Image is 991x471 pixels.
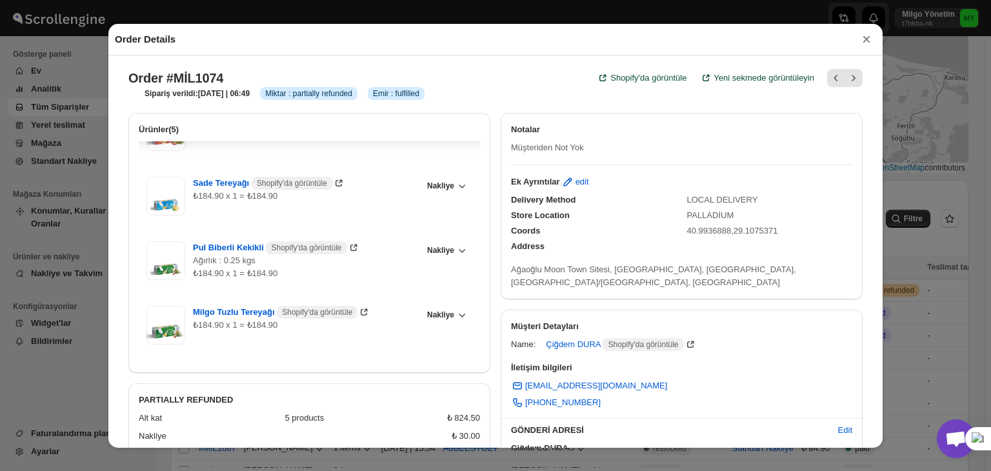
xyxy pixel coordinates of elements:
span: [PHONE_NUMBER] [525,396,601,409]
a: Sade Tereyağı Shopify'da görüntüle [193,178,345,188]
nav: Pagination [827,69,863,87]
span: Pul Biberli Kekikli [193,241,347,254]
span: Nakliye [427,310,454,320]
span: Shopify'da görüntüle [257,178,327,188]
button: edit [554,172,597,192]
span: ₺184.90 x 1 = ₺184.90 [193,320,277,330]
b: Çiğdem DURA [511,443,568,453]
button: Nakliye [419,241,472,259]
span: Sade Tereyağı [193,177,332,190]
h3: İletişim bilgileri [511,361,852,374]
div: Nakliye [139,430,441,443]
span: Milgo Tuzlu Tereyağı [193,306,357,319]
span: Address [511,241,545,251]
a: Çiğdem DURA Shopify'da görüntüle [546,339,696,349]
h3: Sipariş verildi: [145,88,250,99]
b: Notalar [511,125,540,134]
span: Müşteriden Not Yok [511,143,584,152]
span: [EMAIL_ADDRESS][DOMAIN_NAME] [525,379,667,392]
div: Açık sohbet [937,419,976,458]
button: Nakliye [419,306,472,324]
span: Çiğdem DURA [546,338,683,351]
span: Nakliye [427,245,454,256]
img: Item [146,306,185,345]
span: Emir : fulfilled [373,88,419,99]
span: Shopify'da görüntüle [271,243,341,253]
span: Edit [838,424,852,437]
b: [DATE] | 06:49 [198,89,250,98]
span: Ağırlık : 0.25 kgs [193,256,255,265]
span: ₺184.90 x 1 = ₺184.90 [193,191,277,201]
span: Ağaoğlu Moon Town Sitesi, [GEOGRAPHIC_DATA], [GEOGRAPHIC_DATA], [GEOGRAPHIC_DATA]/[GEOGRAPHIC_DAT... [511,265,796,287]
span: Yeni sekmede görüntüleyin [714,72,814,85]
div: 5 products [285,412,437,425]
a: [PHONE_NUMBER] [503,392,608,413]
a: Milgo Tuzlu Tereyağı Shopify'da görüntüle [193,307,370,317]
div: Name: [511,338,536,351]
h3: GÖNDERİ ADRESİ [511,424,828,437]
span: Shopify'da görüntüle [608,339,678,350]
button: Previous [827,69,845,87]
span: ₺184.90 x 1 = ₺184.90 [193,268,277,278]
button: Next [845,69,863,87]
div: Alt kat [139,412,275,425]
a: Shopify'da görüntüle [588,65,694,91]
span: Coords [511,226,541,235]
b: Ek Ayrıntılar [511,175,560,188]
div: ₺ 824.50 [447,412,480,425]
h2: Order #MİL1074 [128,70,223,86]
h3: Müşteri Detayları [511,320,852,333]
span: 40.9936888,29.1075371 [687,226,778,235]
span: Nakliye [427,181,454,191]
h2: Order Details [115,33,175,46]
span: Store Location [511,210,570,220]
span: Shopify'da görüntüle [610,72,686,85]
button: Yeni sekmede görüntüleyin [692,65,822,91]
div: ₺ 30.00 [452,430,480,443]
h2: Ürünler(5) [139,123,480,136]
span: Delivery Method [511,195,576,205]
a: Pul Biberli Kekikli Shopify'da görüntüle [193,243,360,252]
span: Miktar : partially refunded [265,88,352,99]
button: Edit [830,420,860,441]
button: × [857,30,876,48]
span: edit [576,175,589,188]
span: Shopify'da görüntüle [282,307,352,317]
button: Nakliye [419,177,472,195]
span: PALLADİUM [687,210,734,220]
h2: PARTIALLY REFUNDED [139,394,480,406]
span: LOCAL DELIVERY [687,195,758,205]
a: [EMAIL_ADDRESS][DOMAIN_NAME] [503,376,675,396]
